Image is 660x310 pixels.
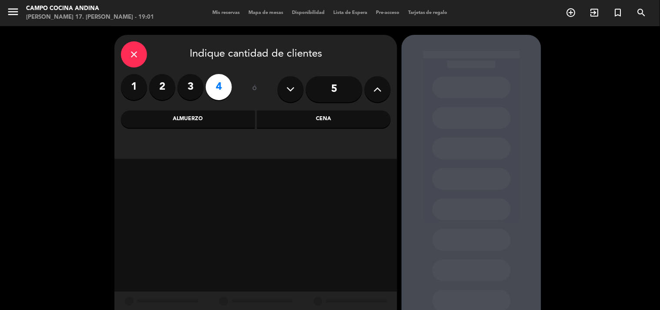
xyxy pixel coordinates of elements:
div: ó [241,74,269,104]
i: add_circle_outline [566,7,576,18]
i: menu [7,5,20,18]
label: 3 [178,74,204,100]
span: Pre-acceso [372,10,404,15]
span: Disponibilidad [288,10,329,15]
label: 1 [121,74,147,100]
i: search [637,7,647,18]
label: 2 [149,74,175,100]
label: 4 [206,74,232,100]
span: Lista de Espera [329,10,372,15]
div: Campo Cocina Andina [26,4,154,13]
div: [PERSON_NAME] 17. [PERSON_NAME] - 19:01 [26,13,154,22]
span: Mapa de mesas [244,10,288,15]
div: Cena [257,111,391,128]
i: close [129,49,139,60]
i: turned_in_not [613,7,623,18]
div: Indique cantidad de clientes [121,41,391,67]
span: Tarjetas de regalo [404,10,452,15]
button: menu [7,5,20,21]
div: Almuerzo [121,111,255,128]
span: Mis reservas [208,10,244,15]
i: exit_to_app [590,7,600,18]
